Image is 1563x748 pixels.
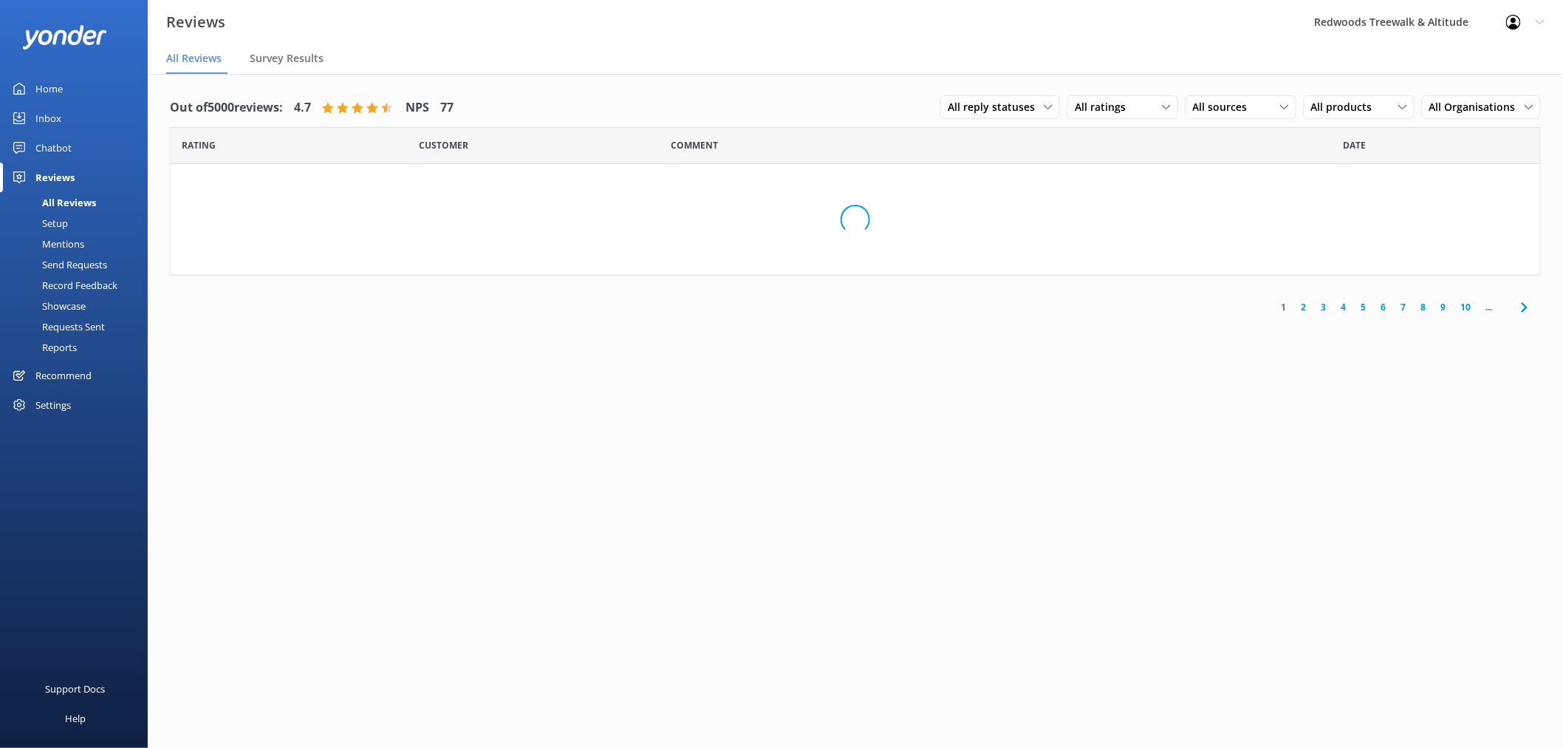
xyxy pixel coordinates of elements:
[9,275,148,296] a: Record Feedback
[9,337,77,358] div: Reports
[166,10,225,34] h3: Reviews
[35,361,92,390] div: Recommend
[1344,138,1367,152] span: Date
[35,133,72,163] div: Chatbot
[419,138,468,152] span: Date
[948,99,1044,115] span: All reply statuses
[9,213,68,234] div: Setup
[35,74,63,103] div: Home
[9,296,148,316] a: Showcase
[22,25,107,50] img: yonder-white-logo.png
[9,254,107,275] div: Send Requests
[1193,99,1256,115] span: All sources
[35,390,71,420] div: Settings
[9,316,105,337] div: Requests Sent
[1429,99,1525,115] span: All Organisations
[9,275,117,296] div: Record Feedback
[65,704,86,733] div: Help
[35,163,75,192] div: Reviews
[671,138,719,152] span: Question
[1454,300,1479,314] a: 10
[9,213,148,234] a: Setup
[1274,300,1294,314] a: 1
[9,316,148,337] a: Requests Sent
[1294,300,1314,314] a: 2
[1354,300,1374,314] a: 5
[1434,300,1454,314] a: 9
[294,98,311,118] h4: 4.7
[170,98,283,118] h4: Out of 5000 reviews:
[1311,99,1381,115] span: All products
[250,51,324,66] span: Survey Results
[440,98,454,118] h4: 77
[9,192,96,213] div: All Reviews
[35,103,61,133] div: Inbox
[1334,300,1354,314] a: 4
[1394,300,1414,314] a: 7
[9,296,86,316] div: Showcase
[1075,99,1135,115] span: All ratings
[1314,300,1334,314] a: 3
[9,254,148,275] a: Send Requests
[9,234,84,254] div: Mentions
[9,337,148,358] a: Reports
[406,98,429,118] h4: NPS
[9,234,148,254] a: Mentions
[182,138,216,152] span: Date
[9,192,148,213] a: All Reviews
[46,674,106,704] div: Support Docs
[1479,300,1500,314] span: ...
[1414,300,1434,314] a: 8
[1374,300,1394,314] a: 6
[166,51,222,66] span: All Reviews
